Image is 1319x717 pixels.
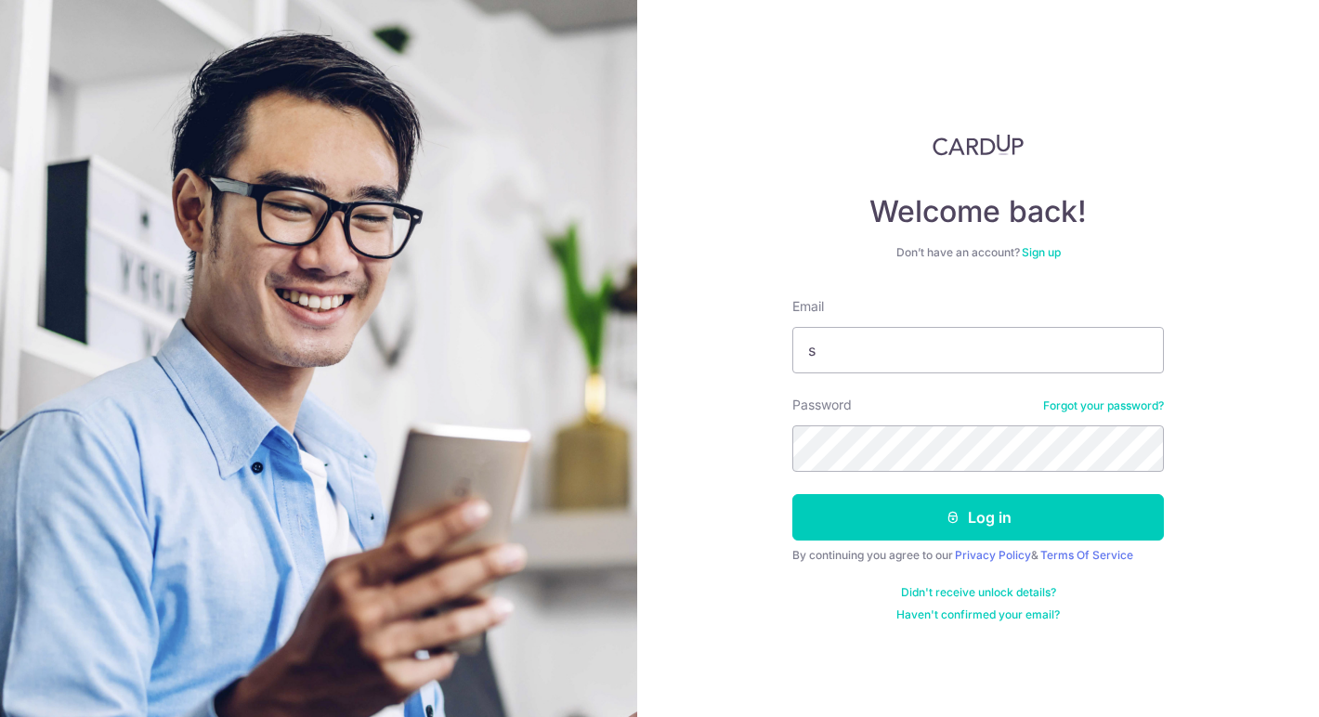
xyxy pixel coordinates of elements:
[1040,548,1133,562] a: Terms Of Service
[933,134,1024,156] img: CardUp Logo
[792,396,852,414] label: Password
[792,297,824,316] label: Email
[901,585,1056,600] a: Didn't receive unlock details?
[792,494,1164,541] button: Log in
[896,607,1060,622] a: Haven't confirmed your email?
[792,327,1164,373] input: Enter your Email
[792,548,1164,563] div: By continuing you agree to our &
[1022,245,1061,259] a: Sign up
[792,193,1164,230] h4: Welcome back!
[1043,398,1164,413] a: Forgot your password?
[792,245,1164,260] div: Don’t have an account?
[955,548,1031,562] a: Privacy Policy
